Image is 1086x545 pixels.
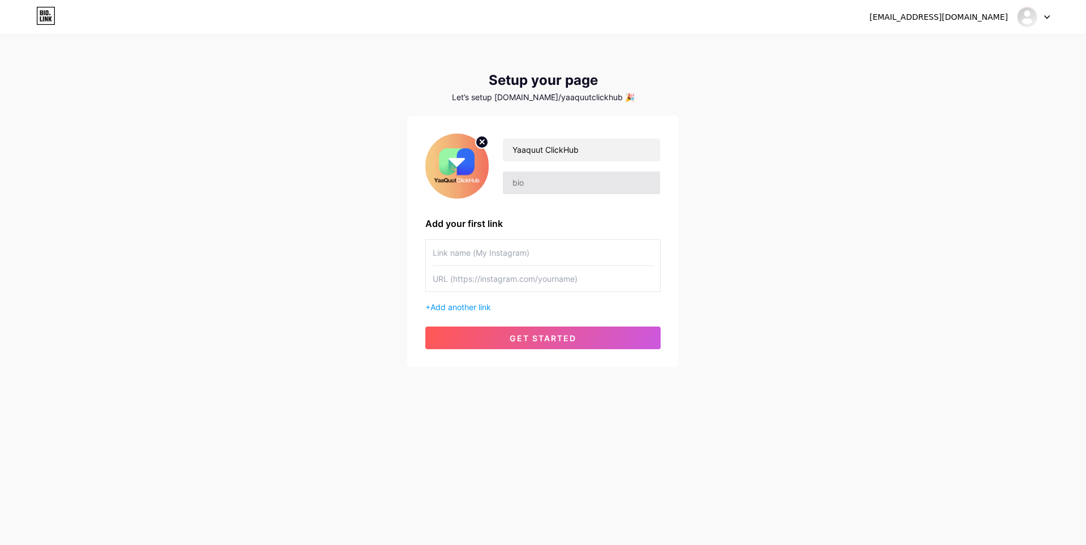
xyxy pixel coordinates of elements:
div: Let’s setup [DOMAIN_NAME]/yaaquutclickhub 🎉 [407,93,679,102]
input: URL (https://instagram.com/yourname) [433,266,653,291]
button: get started [425,327,661,349]
span: get started [510,333,576,343]
input: Link name (My Instagram) [433,240,653,265]
input: bio [503,171,660,194]
div: [EMAIL_ADDRESS][DOMAIN_NAME] [869,11,1008,23]
div: Setup your page [407,72,679,88]
div: + [425,301,661,313]
span: Add another link [430,302,491,312]
div: Add your first link [425,217,661,230]
img: yaaquutclickhub [1016,6,1038,28]
input: Your name [503,139,660,161]
img: profile pic [425,134,489,199]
